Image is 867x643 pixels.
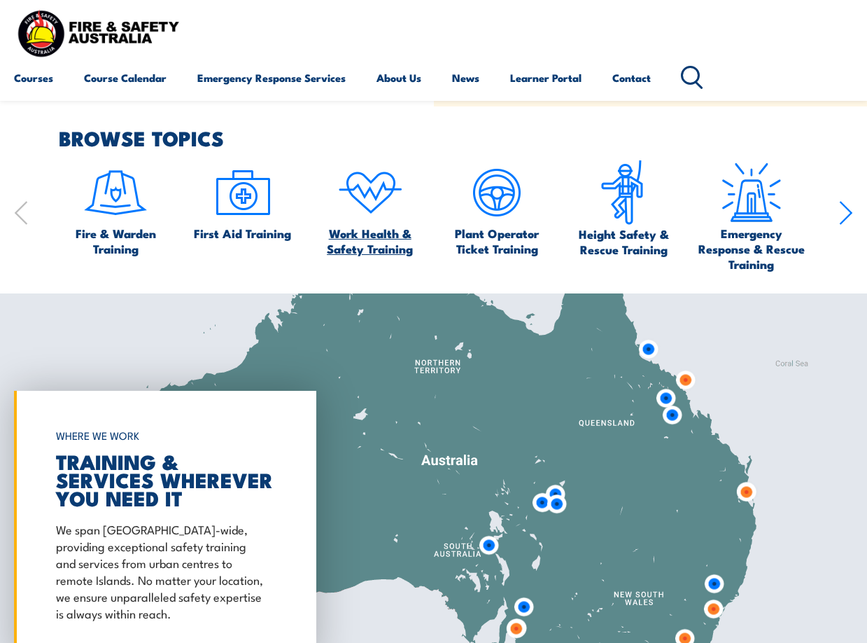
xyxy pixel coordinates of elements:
[59,226,173,256] span: Fire & Warden Training
[197,61,346,95] a: Emergency Response Services
[464,160,530,226] img: icon-5
[591,160,657,226] img: icon-6
[568,160,682,257] a: Height Safety & Rescue Training
[694,160,808,272] a: Emergency Response & Rescue Training
[56,520,267,621] p: We span [GEOGRAPHIC_DATA]-wide, providing exceptional safety training and services from urban cen...
[194,226,291,241] span: First Aid Training
[612,61,651,95] a: Contact
[694,226,808,272] span: Emergency Response & Rescue Training
[56,423,267,448] h6: WHERE WE WORK
[719,160,784,226] img: Emergency Response Icon
[59,160,173,256] a: Fire & Warden Training
[440,226,554,256] span: Plant Operator Ticket Training
[83,160,148,226] img: icon-1
[59,128,853,146] h2: BROWSE TOPICS
[56,452,267,506] h2: TRAINING & SERVICES WHEREVER YOU NEED IT
[440,160,554,256] a: Plant Operator Ticket Training
[194,160,291,241] a: First Aid Training
[210,160,276,226] img: icon-2
[337,160,403,226] img: icon-4
[313,160,427,256] a: Work Health & Safety Training
[376,61,421,95] a: About Us
[14,61,53,95] a: Courses
[452,61,479,95] a: News
[510,61,581,95] a: Learner Portal
[84,61,167,95] a: Course Calendar
[568,226,682,257] span: Height Safety & Rescue Training
[313,226,427,256] span: Work Health & Safety Training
